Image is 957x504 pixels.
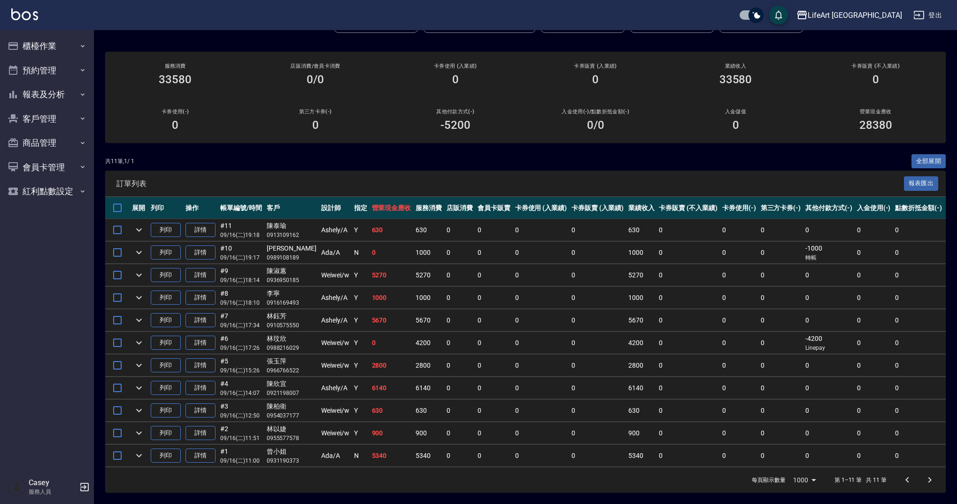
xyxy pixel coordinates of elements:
td: 630 [413,400,444,422]
th: 列印 [148,197,183,219]
th: 入金使用(-) [855,197,893,219]
td: 0 [803,422,855,444]
button: 列印 [151,381,181,395]
td: 0 [444,354,475,377]
td: 0 [444,445,475,467]
td: 0 [569,377,626,399]
th: 卡券使用 (入業績) [513,197,570,219]
div: LifeArt [GEOGRAPHIC_DATA] [808,9,902,21]
td: 0 [720,332,758,354]
td: 0 [475,264,513,286]
td: 0 [893,354,944,377]
td: 6140 [370,377,414,399]
p: 0954037177 [267,411,316,420]
h2: 營業現金應收 [817,109,934,115]
h3: 0 [312,118,319,132]
h2: 卡券販賣 (入業績) [537,63,654,69]
h2: 入金儲值 [677,109,794,115]
td: #5 [218,354,264,377]
h2: 入金使用(-) /點數折抵金額(-) [537,109,654,115]
td: 0 [475,377,513,399]
p: 09/16 (二) 18:10 [220,299,262,307]
td: 0 [444,377,475,399]
a: 詳情 [185,381,216,395]
td: 0 [475,219,513,241]
td: 5670 [626,309,657,331]
td: #2 [218,422,264,444]
td: 0 [475,287,513,309]
p: 0910575550 [267,321,316,330]
td: 0 [893,377,944,399]
td: 0 [758,377,803,399]
td: Weiwei /w [319,422,352,444]
td: 0 [475,400,513,422]
td: 0 [758,354,803,377]
td: Ada /A [319,242,352,264]
td: 0 [569,400,626,422]
td: 0 [855,242,893,264]
td: 0 [569,242,626,264]
td: 0 [444,309,475,331]
th: 卡券販賣 (不入業績) [656,197,719,219]
td: 0 [656,400,719,422]
a: 詳情 [185,426,216,441]
td: 0 [893,309,944,331]
td: #7 [218,309,264,331]
td: 0 [855,400,893,422]
p: Linepay [805,344,852,352]
td: Y [352,354,370,377]
td: 5270 [626,264,657,286]
td: Y [352,219,370,241]
td: Weiwei /w [319,400,352,422]
button: 客戶管理 [4,107,90,131]
img: Logo [11,8,38,20]
td: 0 [513,309,570,331]
p: 09/16 (二) 11:51 [220,434,262,442]
th: 業績收入 [626,197,657,219]
td: 0 [803,287,855,309]
td: 0 [370,332,414,354]
div: 李寧 [267,289,316,299]
td: 0 [569,309,626,331]
td: 5670 [370,309,414,331]
td: #4 [218,377,264,399]
th: 會員卡販賣 [475,197,513,219]
td: N [352,445,370,467]
td: 0 [513,422,570,444]
td: 1000 [370,287,414,309]
td: 0 [475,309,513,331]
td: Ashely /A [319,377,352,399]
th: 卡券販賣 (入業績) [569,197,626,219]
td: N [352,242,370,264]
div: 陳淑蕙 [267,266,316,276]
td: 4200 [413,332,444,354]
td: Weiwei /w [319,264,352,286]
td: 2800 [626,354,657,377]
td: Weiwei /w [319,354,352,377]
h3: 0 [172,118,178,132]
th: 操作 [183,197,218,219]
a: 詳情 [185,313,216,328]
button: expand row [132,449,146,463]
button: 報表及分析 [4,82,90,107]
h3: -5200 [440,118,471,132]
td: 630 [413,219,444,241]
td: 0 [855,287,893,309]
td: #6 [218,332,264,354]
a: 詳情 [185,336,216,350]
td: 0 [855,219,893,241]
a: 詳情 [185,245,216,260]
th: 帳單編號/時間 [218,197,264,219]
td: 0 [569,264,626,286]
td: 0 [720,309,758,331]
td: 0 [656,377,719,399]
td: 0 [855,332,893,354]
button: expand row [132,336,146,350]
span: 訂單列表 [116,179,904,189]
h3: 0 [733,118,739,132]
td: 0 [656,354,719,377]
td: 5270 [370,264,414,286]
h3: 33580 [159,73,192,86]
td: 0 [720,287,758,309]
td: 0 [656,332,719,354]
